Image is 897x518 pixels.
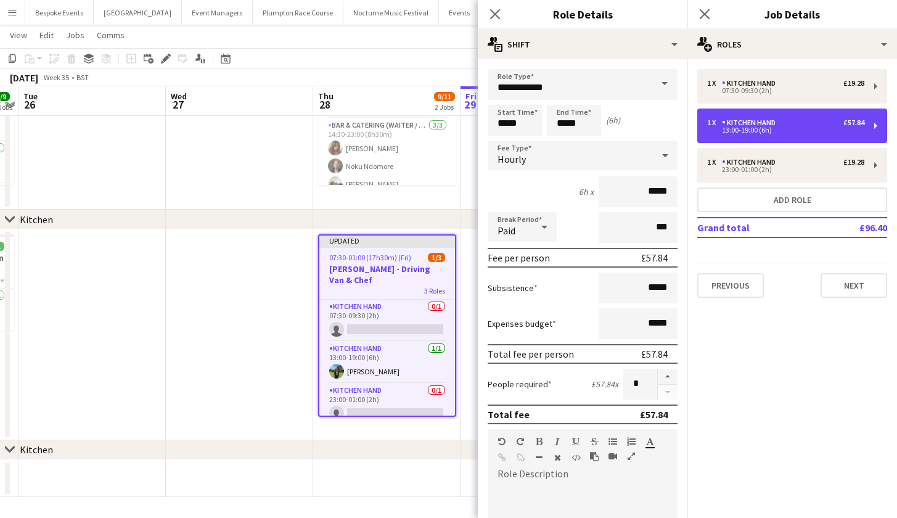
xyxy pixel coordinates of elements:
[687,6,897,22] h3: Job Details
[92,27,129,43] a: Comms
[318,234,456,417] app-job-card: Updated07:30-01:00 (17h30m) (Fri)1/3[PERSON_NAME] - Driving Van & Chef3 RolesKitchen Hand0/107:30...
[697,187,887,212] button: Add role
[319,300,455,342] app-card-role: Kitchen Hand0/107:30-09:30 (2h)
[182,1,253,25] button: Event Managers
[318,91,334,102] span: Thu
[10,30,27,41] span: View
[5,27,32,43] a: View
[25,1,94,25] button: Bespoke Events
[488,408,530,421] div: Total fee
[843,118,864,127] div: £57.84
[20,443,53,456] div: Kitchen
[687,30,897,59] div: Roles
[516,437,525,446] button: Redo
[35,27,59,43] a: Edit
[343,1,439,25] button: Nocturne Music Festival
[169,97,187,112] span: 27
[707,158,722,166] div: 1 x
[97,30,125,41] span: Comms
[498,437,506,446] button: Undo
[579,186,594,197] div: 6h x
[553,453,562,462] button: Clear Formatting
[319,384,455,425] app-card-role: Kitchen Hand0/123:00-01:00 (2h)
[843,79,864,88] div: £19.28
[608,451,617,461] button: Insert video
[171,91,187,102] span: Wed
[22,97,38,112] span: 26
[641,348,668,360] div: £57.84
[488,252,550,264] div: Fee per person
[66,30,84,41] span: Jobs
[535,453,543,462] button: Horizontal Line
[843,158,864,166] div: £19.28
[606,115,620,126] div: (6h)
[316,97,334,112] span: 28
[608,437,617,446] button: Unordered List
[821,273,887,298] button: Next
[707,79,722,88] div: 1 x
[498,224,515,237] span: Paid
[94,1,182,25] button: [GEOGRAPHIC_DATA]
[535,437,543,446] button: Bold
[707,118,722,127] div: 1 x
[464,97,477,112] span: 29
[571,453,580,462] button: HTML Code
[627,437,636,446] button: Ordered List
[428,253,445,262] span: 1/3
[591,379,618,390] div: £57.84 x
[329,253,411,262] span: 07:30-01:00 (17h30m) (Fri)
[253,1,343,25] button: Plumpton Race Course
[590,451,599,461] button: Paste as plain text
[434,92,455,101] span: 9/11
[319,263,455,286] h3: [PERSON_NAME] - Driving Van & Chef
[318,118,456,196] app-card-role: Bar & Catering (Waiter / waitress)3/314:30-23:00 (8h30m)[PERSON_NAME]Noku Ndomore[PERSON_NAME]
[488,318,556,329] label: Expenses budget
[498,153,526,165] span: Hourly
[590,437,599,446] button: Strikethrough
[488,379,552,390] label: People required
[41,73,72,82] span: Week 35
[697,218,821,237] td: Grand total
[707,127,864,133] div: 13:00-19:00 (6h)
[478,6,687,22] h3: Role Details
[61,27,89,43] a: Jobs
[641,252,668,264] div: £57.84
[435,102,454,112] div: 2 Jobs
[439,1,480,25] button: Events
[722,118,780,127] div: Kitchen Hand
[645,437,654,446] button: Text Color
[10,72,38,84] div: [DATE]
[697,273,764,298] button: Previous
[571,437,580,446] button: Underline
[553,437,562,446] button: Italic
[424,286,445,295] span: 3 Roles
[478,30,687,59] div: Shift
[640,408,668,421] div: £57.84
[465,91,477,102] span: Fri
[488,348,574,360] div: Total fee per person
[20,213,53,226] div: Kitchen
[23,91,38,102] span: Tue
[722,79,780,88] div: Kitchen Hand
[488,282,538,294] label: Subsistence
[319,342,455,384] app-card-role: Kitchen Hand1/113:00-19:00 (6h)[PERSON_NAME]
[76,73,89,82] div: BST
[722,158,780,166] div: Kitchen Hand
[39,30,54,41] span: Edit
[319,236,455,245] div: Updated
[821,218,887,237] td: £96.40
[627,451,636,461] button: Fullscreen
[658,369,678,385] button: Increase
[707,166,864,173] div: 23:00-01:00 (2h)
[707,88,864,94] div: 07:30-09:30 (2h)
